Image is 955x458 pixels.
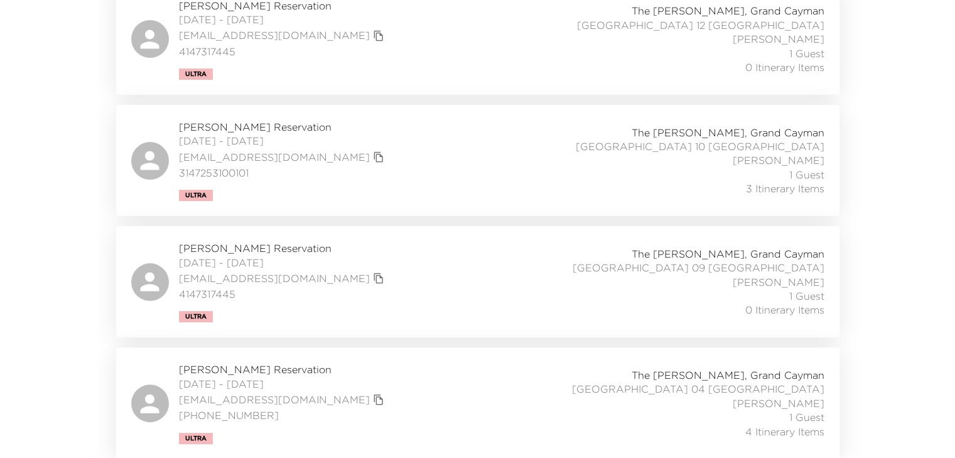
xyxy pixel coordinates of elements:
span: The [PERSON_NAME], Grand Cayman [632,126,824,139]
span: 1 Guest [789,46,824,60]
span: [GEOGRAPHIC_DATA] 10 [GEOGRAPHIC_DATA] [576,139,824,153]
span: The [PERSON_NAME], Grand Cayman [632,368,824,382]
span: Ultra [185,435,207,442]
span: 4147317445 [179,45,387,58]
span: [PERSON_NAME] [733,32,824,46]
span: Ultra [185,192,207,199]
span: 1 Guest [789,168,824,182]
a: [EMAIL_ADDRESS][DOMAIN_NAME] [179,28,370,42]
button: copy primary member email [370,27,387,45]
span: 1 Guest [789,289,824,303]
span: [PHONE_NUMBER] [179,408,387,422]
span: 1 Guest [789,410,824,424]
a: [EMAIL_ADDRESS][DOMAIN_NAME] [179,150,370,164]
span: [GEOGRAPHIC_DATA] 09 [GEOGRAPHIC_DATA] [573,261,824,275]
span: [DATE] - [DATE] [179,13,387,26]
span: [PERSON_NAME] [733,153,824,167]
span: [DATE] - [DATE] [179,256,387,270]
span: Ultra [185,70,207,78]
span: [GEOGRAPHIC_DATA] 12 [GEOGRAPHIC_DATA] [577,18,824,32]
span: 0 Itinerary Items [745,60,824,74]
span: The [PERSON_NAME], Grand Cayman [632,247,824,261]
button: copy primary member email [370,270,387,287]
a: [PERSON_NAME] Reservation[DATE] - [DATE][EMAIL_ADDRESS][DOMAIN_NAME]copy primary member email4147... [116,226,839,337]
span: [PERSON_NAME] Reservation [179,120,387,134]
span: 4147317445 [179,287,387,301]
span: [PERSON_NAME] [733,275,824,289]
span: 4 Itinerary Items [745,425,824,439]
span: [DATE] - [DATE] [179,134,387,148]
span: [PERSON_NAME] Reservation [179,363,387,376]
span: [DATE] - [DATE] [179,377,387,391]
span: [PERSON_NAME] [733,396,824,410]
button: copy primary member email [370,391,387,408]
span: [GEOGRAPHIC_DATA] 04 [GEOGRAPHIC_DATA] [572,382,824,396]
a: [EMAIL_ADDRESS][DOMAIN_NAME] [179,393,370,406]
span: Ultra [185,313,207,320]
span: 3 Itinerary Items [746,182,824,195]
span: The [PERSON_NAME], Grand Cayman [632,4,824,18]
span: 3147253100101 [179,166,387,180]
button: copy primary member email [370,148,387,166]
a: [EMAIL_ADDRESS][DOMAIN_NAME] [179,271,370,285]
a: [PERSON_NAME] Reservation[DATE] - [DATE][EMAIL_ADDRESS][DOMAIN_NAME]copy primary member email3147... [116,105,839,216]
span: 0 Itinerary Items [745,303,824,317]
span: [PERSON_NAME] Reservation [179,241,387,255]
